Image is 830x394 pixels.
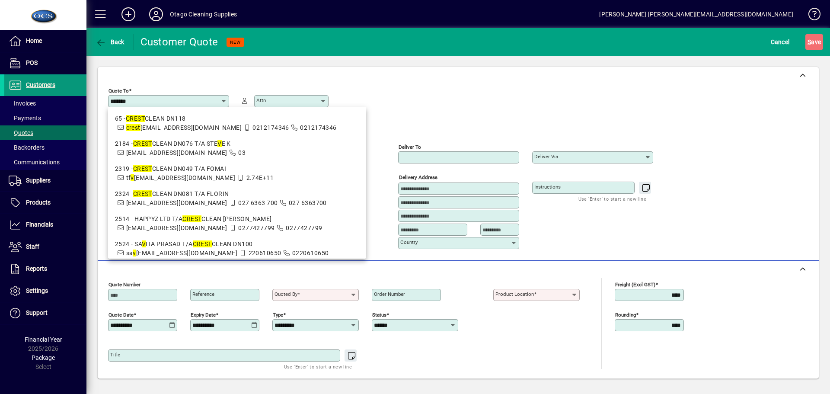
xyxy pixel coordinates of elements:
em: CREST [182,215,201,222]
mat-label: Quote To [109,88,129,94]
mat-label: Status [372,311,386,317]
span: Cancel [771,35,790,49]
span: [EMAIL_ADDRESS][DOMAIN_NAME] [126,149,227,156]
em: CREST [133,190,152,197]
button: Add [115,6,142,22]
mat-label: Quote date [109,311,134,317]
mat-label: Reference [192,291,214,297]
a: Staff [4,236,86,258]
span: Payments [9,115,41,122]
span: Products [26,199,51,206]
div: Otago Cleaning Supplies [170,7,237,21]
span: 220610650 [249,250,281,256]
mat-option: 2184 - CREST CLEAN DN076 T/A STEVE K [108,136,366,161]
span: Reports [26,265,47,272]
span: Package [32,354,55,361]
a: Communications [4,155,86,170]
a: Payments [4,111,86,125]
span: [EMAIL_ADDRESS][DOMAIN_NAME] [126,224,227,231]
span: Settings [26,287,48,294]
span: 0277427799 [286,224,322,231]
span: Back [96,38,124,45]
mat-hint: Use 'Enter' to start a new line [284,362,352,372]
a: Settings [4,280,86,302]
em: CREST [133,165,152,172]
mat-option: 2524 - SAVITA PRASAD T/A CREST CLEAN DN100 [108,236,366,261]
mat-label: Country [400,239,418,245]
mat-option: 2319 - CREST CLEAN DN049 T/A FOMAI [108,161,366,186]
span: 0277427799 [238,224,275,231]
mat-label: Type [273,311,283,317]
span: Suppliers [26,177,51,184]
button: Back [93,34,127,50]
mat-hint: Use 'Enter' to start a new line [578,194,646,204]
span: Communications [9,159,60,166]
a: Reports [4,258,86,280]
span: POS [26,59,38,66]
mat-option: 65 - CREST CLEAN DN118 [108,111,366,136]
a: Financials [4,214,86,236]
span: Staff [26,243,39,250]
mat-label: Order number [374,291,405,297]
button: Profile [142,6,170,22]
em: v [131,174,134,181]
a: Quotes [4,125,86,140]
mat-label: Freight (excl GST) [615,281,655,287]
span: 0220610650 [292,250,329,256]
div: [PERSON_NAME] [PERSON_NAME][EMAIL_ADDRESS][DOMAIN_NAME] [599,7,793,21]
app-page-header-button: Back [86,34,134,50]
span: Financial Year [25,336,62,343]
a: Home [4,30,86,52]
span: S [808,38,811,45]
mat-label: Rounding [615,311,636,317]
mat-label: Attn [256,97,266,103]
span: Product [760,378,795,392]
span: 027 6363700 [289,199,327,206]
mat-label: Product location [495,291,534,297]
span: sa [EMAIL_ADDRESS][DOMAIN_NAME] [126,250,238,256]
em: V [142,240,146,247]
em: v [133,250,136,256]
button: Product [756,377,799,393]
a: POS [4,52,86,74]
em: CREST [193,240,212,247]
div: 2514 - HAPPYZ LTD T/A CLEAN [PERSON_NAME] [115,215,359,224]
mat-label: Instructions [534,184,561,190]
a: Invoices [4,96,86,111]
em: CREST [126,115,145,122]
span: Backorders [9,144,45,151]
a: Backorders [4,140,86,155]
a: Knowledge Base [802,2,819,30]
mat-label: Quote number [109,281,140,287]
em: crest [126,124,140,131]
span: Invoices [9,100,36,107]
mat-label: Quoted by [275,291,297,297]
button: Save [805,34,823,50]
div: 2184 - CLEAN DN076 T/A STE E K [115,139,359,148]
span: tf [EMAIL_ADDRESS][DOMAIN_NAME] [126,174,236,181]
span: Quotes [9,129,33,136]
div: 2524 - SA ITA PRASAD T/A CLEAN DN100 [115,240,359,249]
mat-label: Deliver To [399,144,421,150]
a: Support [4,302,86,324]
span: 2.74E+11 [246,174,274,181]
em: CREST [133,140,152,147]
div: Customer Quote [140,35,218,49]
span: Home [26,37,42,44]
span: 0212174346 [252,124,289,131]
span: 03 [238,149,246,156]
div: 2319 - CLEAN DN049 T/A FOMAI [115,164,359,173]
mat-option: 2514 - HAPPYZ LTD T/A CREST CLEAN NELSON [108,211,366,236]
span: 027 6363 700 [238,199,278,206]
button: Cancel [769,34,792,50]
mat-label: Expiry date [191,311,216,317]
div: 65 - CLEAN DN118 [115,114,359,123]
span: 0212174346 [300,124,336,131]
mat-option: 2324 - CREST CLEAN DN081 T/A FLORIN [108,186,366,211]
mat-label: Deliver via [534,154,558,160]
a: Suppliers [4,170,86,192]
span: NEW [230,39,241,45]
mat-label: Title [110,352,120,358]
span: Financials [26,221,53,228]
span: Support [26,309,48,316]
